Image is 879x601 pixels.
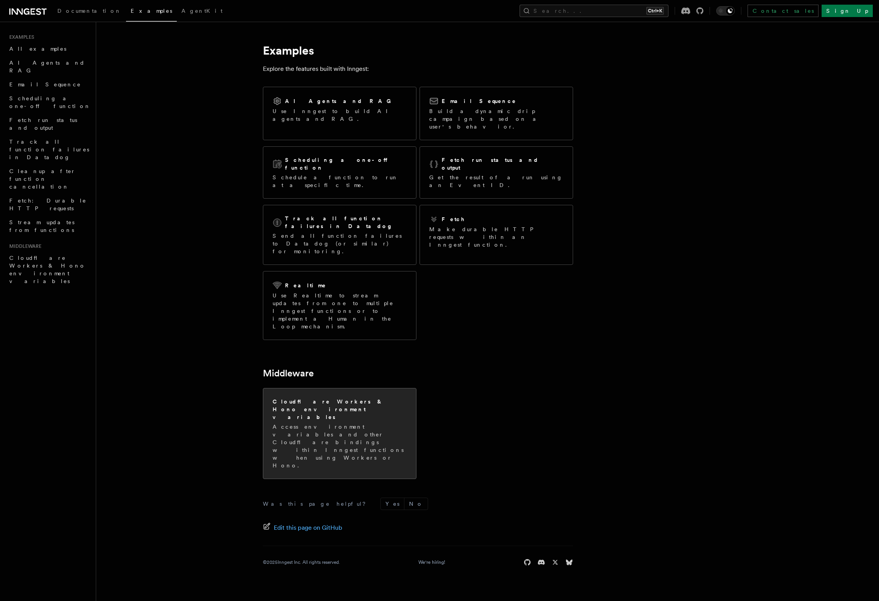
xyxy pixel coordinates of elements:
a: Scheduling a one-off functionSchedule a function to run at a specific time. [263,146,416,199]
p: Make durable HTTP requests within an Inngest function. [429,225,563,249]
a: AI Agents and RAG [6,56,91,77]
button: Toggle dark mode [716,6,735,15]
a: Track all function failures in Datadog [6,135,91,164]
p: Build a dynamic drip campaign based on a user's behavior. [429,107,563,131]
button: No [404,498,428,510]
a: Email SequenceBuild a dynamic drip campaign based on a user's behavior. [420,87,573,140]
div: © 2025 Inngest Inc. All rights reserved. [263,559,340,565]
a: Cloudflare Workers & Hono environment variablesAccess environment variables and other Cloudflare ... [263,388,416,479]
span: AI Agents and RAG [9,60,85,74]
a: Stream updates from functions [6,215,91,237]
span: Stream updates from functions [9,219,74,233]
p: Was this page helpful? [263,500,371,508]
a: Fetch: Durable HTTP requests [6,194,91,215]
a: Contact sales [748,5,819,17]
span: Examples [131,8,172,14]
button: Yes [381,498,404,510]
a: All examples [6,42,91,56]
span: Email Sequence [9,81,81,88]
a: Documentation [53,2,126,21]
a: RealtimeUse Realtime to stream updates from one to multiple Inngest functions or to implement a H... [263,271,416,340]
h2: Realtime [285,282,326,289]
p: Use Realtime to stream updates from one to multiple Inngest functions or to implement a Human in ... [273,292,407,330]
a: Fetch run status and outputGet the result of a run using an Event ID. [420,146,573,199]
span: Scheduling a one-off function [9,95,91,109]
h2: Scheduling a one-off function [285,156,407,172]
h1: Examples [263,43,573,57]
a: Edit this page on GitHub [263,522,342,533]
p: Get the result of a run using an Event ID. [429,173,563,189]
h2: AI Agents and RAG [285,97,395,105]
a: Sign Up [822,5,873,17]
span: All examples [9,46,66,52]
a: Scheduling a one-off function [6,91,91,113]
span: Documentation [57,8,121,14]
a: Examples [126,2,177,22]
a: Track all function failures in DatadogSend all function failures to Datadog (or similar) for moni... [263,205,416,265]
p: Send all function failures to Datadog (or similar) for monitoring. [273,232,407,255]
span: Edit this page on GitHub [274,522,342,533]
h2: Cloudflare Workers & Hono environment variables [273,398,407,421]
span: Track all function failures in Datadog [9,139,89,160]
span: AgentKit [181,8,223,14]
button: Search...Ctrl+K [520,5,668,17]
a: AI Agents and RAGUse Inngest to build AI agents and RAG. [263,87,416,140]
a: Middleware [263,368,314,379]
span: Fetch: Durable HTTP requests [9,197,86,211]
p: Schedule a function to run at a specific time. [273,173,407,189]
span: Middleware [6,243,41,249]
h2: Track all function failures in Datadog [285,215,407,230]
span: Examples [6,34,34,40]
a: FetchMake durable HTTP requests within an Inngest function. [420,205,573,265]
p: Access environment variables and other Cloudflare bindings within Inngest functions when using Wo... [273,423,407,469]
p: Use Inngest to build AI agents and RAG. [273,107,407,123]
a: Cleanup after function cancellation [6,164,91,194]
h2: Fetch [442,215,465,223]
a: Cloudflare Workers & Hono environment variables [6,251,91,288]
a: Email Sequence [6,77,91,91]
p: Explore the features built with Inngest: [263,64,573,74]
a: Fetch run status and output [6,113,91,135]
h2: Email Sequence [442,97,516,105]
span: Cloudflare Workers & Hono environment variables [9,255,86,284]
kbd: Ctrl+K [646,7,664,15]
h2: Fetch run status and output [442,156,563,172]
span: Cleanup after function cancellation [9,168,76,190]
a: AgentKit [177,2,227,21]
a: We're hiring! [418,559,445,565]
span: Fetch run status and output [9,117,77,131]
